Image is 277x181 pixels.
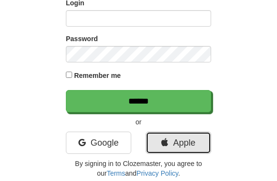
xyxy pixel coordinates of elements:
label: Password [66,34,98,44]
a: Terms [107,169,125,177]
label: Remember me [74,71,121,80]
p: By signing in to Clozemaster, you agree to our and . [66,159,211,178]
a: Privacy Policy [137,169,178,177]
a: Google [66,132,131,154]
p: or [66,117,211,127]
a: Apple [146,132,211,154]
